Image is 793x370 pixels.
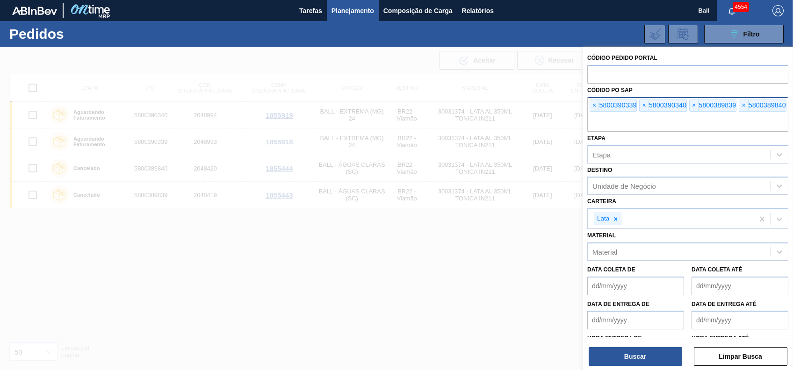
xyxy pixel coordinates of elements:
[739,100,786,112] div: 5800389840
[644,25,665,43] div: Importar Negociações dos Pedidos
[587,167,612,173] label: Destino
[692,277,788,295] input: dd/mm/yyyy
[692,311,788,329] input: dd/mm/yyyy
[640,100,649,111] span: ×
[12,7,57,15] img: TNhmsLtSVTkK8tSr43FrP2fwEKptu5GPRR3wAAAABJRU5ErkJggg==
[590,100,637,112] div: 5800390339
[592,182,656,190] div: Unidade de Negócio
[587,87,633,93] label: Códido PO SAP
[587,55,657,61] label: Código Pedido Portal
[692,301,757,307] label: Data de Entrega até
[587,135,606,142] label: Etapa
[668,25,698,43] div: Solicitação de Revisão de Pedidos
[592,248,617,256] div: Material
[587,332,684,345] label: Hora entrega de
[743,30,760,38] span: Filtro
[689,100,736,112] div: 5800389839
[587,266,635,273] label: Data coleta de
[704,25,784,43] button: Filtro
[590,100,599,111] span: ×
[299,5,322,16] span: Tarefas
[594,213,611,225] div: Lata
[739,100,748,111] span: ×
[717,4,747,17] button: Notificações
[733,2,749,12] span: 4554
[639,100,686,112] div: 5800390340
[462,5,494,16] span: Relatórios
[690,100,699,111] span: ×
[587,301,649,307] label: Data de Entrega de
[332,5,374,16] span: Planejamento
[9,28,146,39] h1: Pedidos
[587,198,616,205] label: Carteira
[692,332,788,345] label: Hora entrega até
[587,277,684,295] input: dd/mm/yyyy
[692,266,742,273] label: Data coleta até
[587,311,684,329] input: dd/mm/yyyy
[772,5,784,16] img: Logout
[592,150,611,158] div: Etapa
[383,5,453,16] span: Composição de Carga
[587,232,616,239] label: Material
